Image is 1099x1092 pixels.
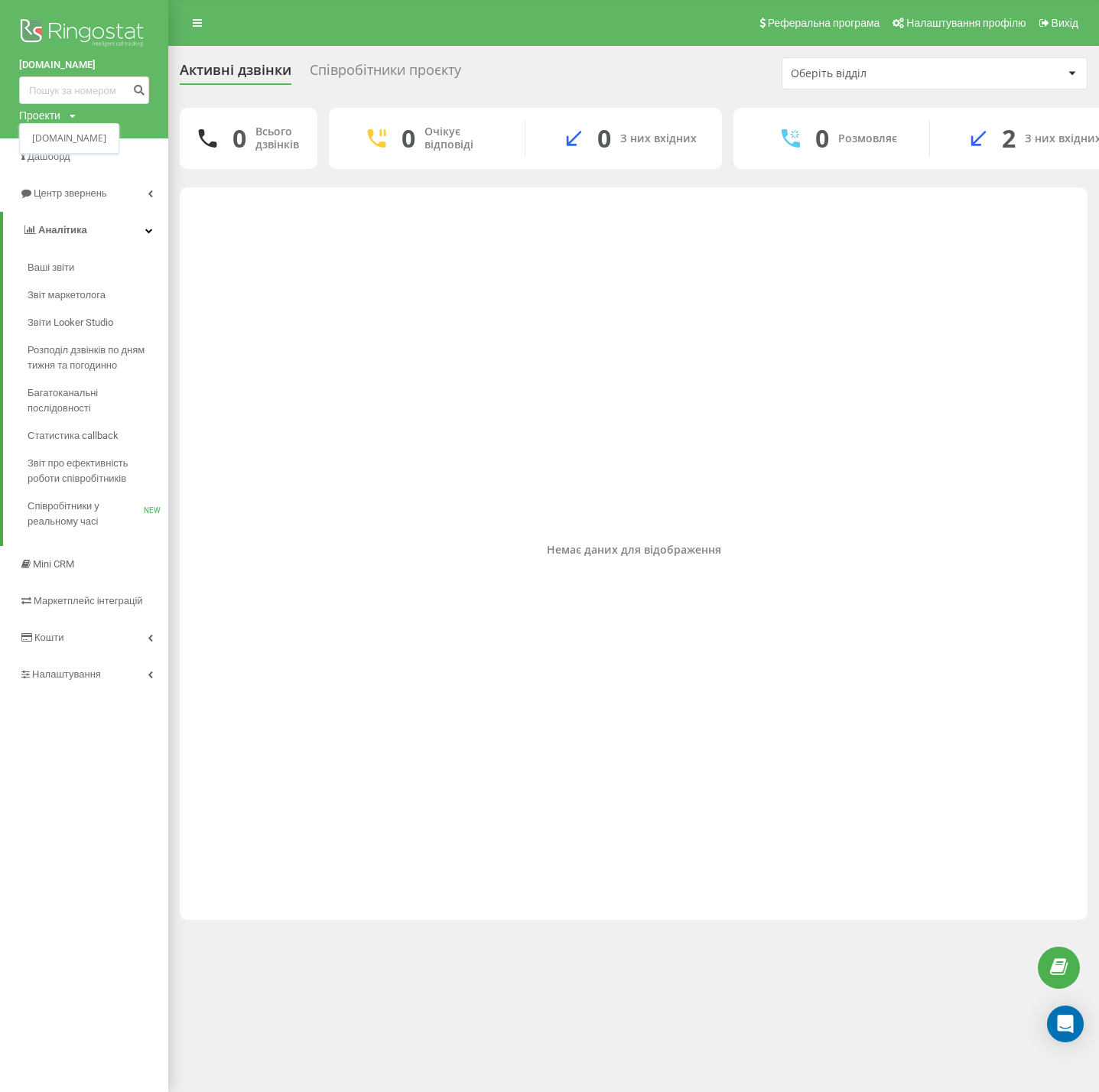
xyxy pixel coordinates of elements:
div: Всього дзвінків [255,125,299,151]
span: Налаштування профілю [906,17,1026,29]
div: Співробітники проєкту [310,62,461,86]
img: Ringostat logo [19,15,149,54]
span: Вихід [1052,17,1078,29]
input: Пошук за номером [19,76,149,104]
a: Звіт про ефективність роботи співробітників [28,450,168,492]
span: Дашборд [28,151,70,162]
a: [DOMAIN_NAME] [32,132,106,145]
span: Mini CRM [33,558,74,570]
div: Open Intercom Messenger [1047,1006,1084,1042]
span: Аналiтика [38,224,87,236]
a: Багатоканальні послідовності [28,379,168,422]
div: 0 [232,124,246,153]
span: Статистика callback [28,428,119,444]
a: Статистика callback [28,422,168,450]
span: Реферальна програма [768,17,880,29]
div: Очікує відповіді [424,125,502,151]
span: Ваші звіти [28,260,74,275]
div: 0 [402,124,415,153]
div: Проекти [19,108,60,123]
span: Налаштування [32,668,101,680]
span: Багатоканальні послідовності [28,385,161,416]
span: Звіт маркетолога [28,288,106,303]
span: Маркетплейс інтеграцій [34,595,143,606]
div: Оберіть відділ [791,67,974,80]
div: Немає даних для відображення [192,544,1075,557]
a: [DOMAIN_NAME] [19,57,149,73]
span: Звіт про ефективність роботи співробітників [28,456,161,486]
span: Співробітники у реальному часі [28,499,144,529]
div: 0 [815,124,829,153]
div: Розмовляє [838,132,897,145]
span: Розподіл дзвінків по дням тижня та погодинно [28,343,161,373]
div: 0 [597,124,611,153]
a: Співробітники у реальному часіNEW [28,492,168,535]
a: Розподіл дзвінків по дням тижня та погодинно [28,336,168,379]
span: Центр звернень [34,187,107,199]
div: 2 [1002,124,1016,153]
div: Активні дзвінки [180,62,291,86]
span: Кошти [34,632,63,643]
span: Звіти Looker Studio [28,315,113,330]
div: З них вхідних [620,132,697,145]
a: Ваші звіти [28,254,168,281]
a: Звіти Looker Studio [28,309,168,336]
a: Аналiтика [3,212,168,249]
a: Звіт маркетолога [28,281,168,309]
